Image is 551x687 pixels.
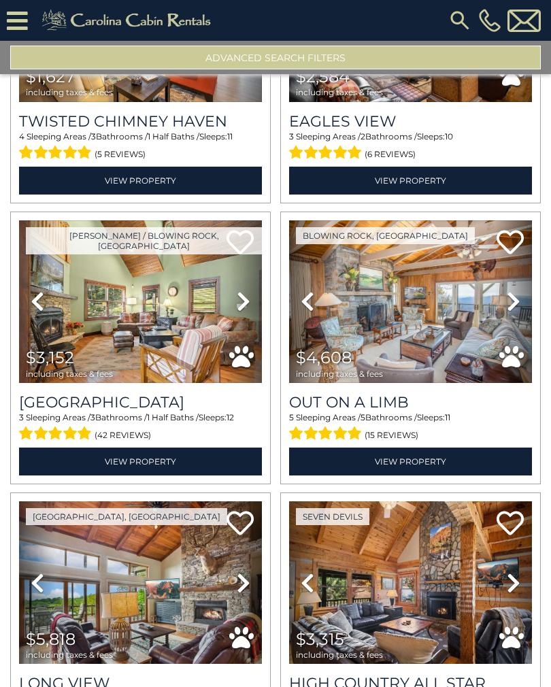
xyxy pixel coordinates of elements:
img: search-regular.svg [448,8,472,33]
span: 5 [289,412,294,422]
span: (15 reviews) [365,426,418,444]
a: View Property [289,448,532,475]
a: View Property [19,448,262,475]
a: Add to favorites [497,509,524,539]
span: including taxes & fees [296,650,383,659]
a: [PHONE_NUMBER] [475,9,504,32]
span: including taxes & fees [26,88,113,97]
img: thumbnail_167110885.jpeg [19,220,262,383]
span: 3 [90,412,95,422]
a: Seven Devils [296,508,369,525]
div: Sleeping Areas / Bathrooms / Sleeps: [19,131,262,163]
span: $2,584 [296,67,350,86]
img: thumbnail_165375831.jpeg [289,501,532,664]
span: $3,152 [26,348,74,367]
span: (42 reviews) [95,426,151,444]
a: View Property [19,167,262,195]
span: including taxes & fees [296,369,383,378]
span: 11 [227,131,233,141]
span: 4 [19,131,24,141]
button: Advanced Search Filters [10,46,541,69]
div: Sleeping Areas / Bathrooms / Sleeps: [289,412,532,444]
a: [PERSON_NAME] / Blowing Rock, [GEOGRAPHIC_DATA] [26,227,262,254]
span: 2 [361,131,365,141]
a: Twisted Chimney Haven [19,112,262,131]
span: 3 [289,131,294,141]
img: Khaki-logo.png [35,7,222,34]
img: thumbnail_163266080.jpeg [289,220,532,383]
span: $4,608 [296,348,352,367]
span: $3,315 [296,629,344,649]
a: Eagles View [289,112,532,131]
span: 3 [91,131,96,141]
a: Out On A Limb [289,393,532,412]
span: 11 [445,412,450,422]
span: including taxes & fees [296,88,383,97]
span: $1,627 [26,67,75,86]
h3: Summit Creek [19,393,262,412]
span: (5 reviews) [95,146,146,163]
a: Add to favorites [497,229,524,258]
span: 10 [445,131,453,141]
a: [GEOGRAPHIC_DATA] [19,393,262,412]
span: 3 [19,412,24,422]
a: [GEOGRAPHIC_DATA], [GEOGRAPHIC_DATA] [26,508,227,525]
span: 5 [361,412,365,422]
span: (6 reviews) [365,146,416,163]
div: Sleeping Areas / Bathrooms / Sleeps: [19,412,262,444]
span: including taxes & fees [26,650,113,659]
img: thumbnail_166494318.jpeg [19,501,262,664]
span: including taxes & fees [26,369,113,378]
span: 1 Half Baths / [148,131,199,141]
span: 12 [227,412,234,422]
span: 1 Half Baths / [147,412,199,422]
span: $5,818 [26,629,76,649]
a: View Property [289,167,532,195]
a: Blowing Rock, [GEOGRAPHIC_DATA] [296,227,475,244]
a: Add to favorites [227,509,254,539]
div: Sleeping Areas / Bathrooms / Sleeps: [289,131,532,163]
